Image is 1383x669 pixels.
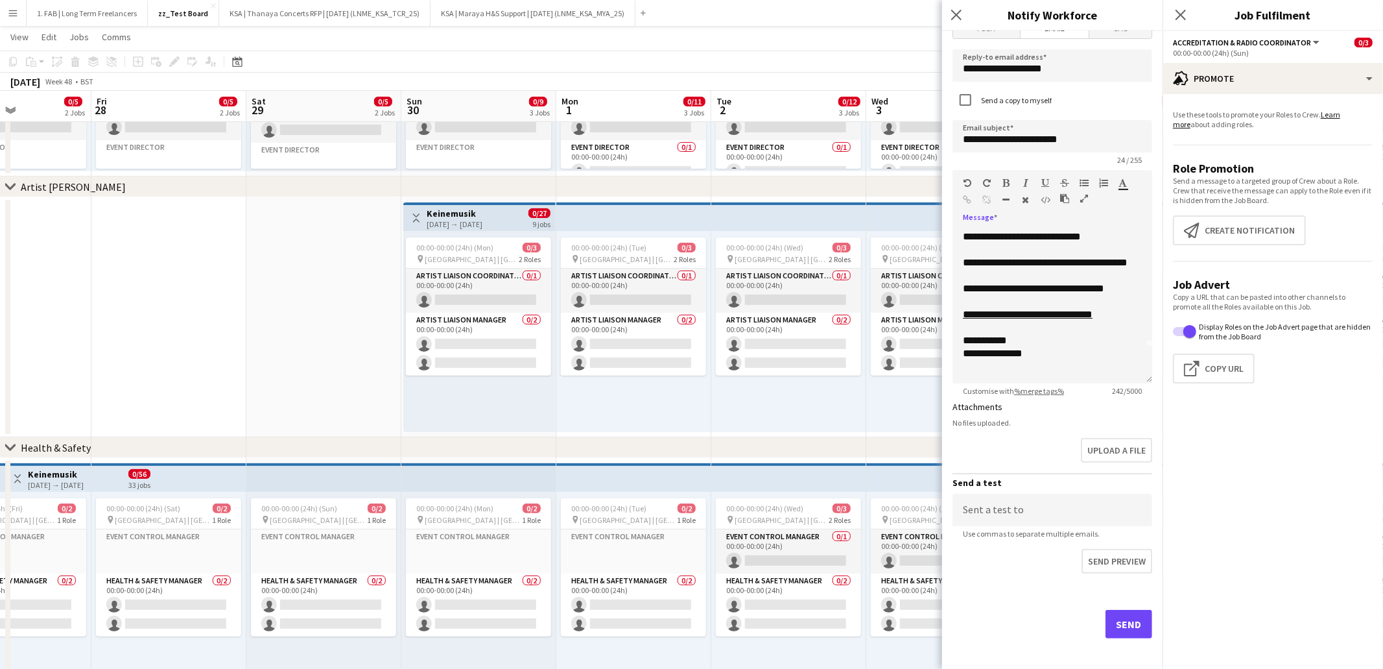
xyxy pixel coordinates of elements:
app-job-card: 00:00-00:00 (24h) (Sun)0/2 [GEOGRAPHIC_DATA] | [GEOGRAPHIC_DATA], [GEOGRAPHIC_DATA]1 RoleEvent Co... [251,498,396,637]
div: 9 jobs [532,218,550,229]
span: Jobs [69,31,89,43]
app-card-role: Artist Liaison Coordinator0/100:00-00:00 (24h) [561,269,706,313]
button: Accreditation & Radio Coordinator [1173,38,1321,47]
a: %merge tags% [1014,386,1064,396]
button: Unordered List [1080,178,1089,188]
div: 3 Jobs [839,108,860,117]
button: Ordered List [1099,178,1108,188]
app-job-card: 00:00-00:00 (24h) (Tue)0/2 [GEOGRAPHIC_DATA] | [GEOGRAPHIC_DATA], [GEOGRAPHIC_DATA]1 RoleEvent Co... [561,498,706,637]
app-card-role: Health & Safety Manager0/200:00-00:00 (24h) [406,574,551,637]
span: 2 [715,103,731,117]
span: Week 48 [43,77,75,86]
span: [GEOGRAPHIC_DATA] | [GEOGRAPHIC_DATA], [GEOGRAPHIC_DATA] [890,254,984,264]
span: Comms [102,31,131,43]
span: [GEOGRAPHIC_DATA] | [GEOGRAPHIC_DATA], [GEOGRAPHIC_DATA] [735,515,829,525]
p: Send a message to a targeted group of Crew about a Role. Crew that receive the message can apply ... [1173,176,1373,205]
button: Upload a file [1081,438,1152,463]
div: 00:00-00:00 (24h) (Tue)0/3 [GEOGRAPHIC_DATA] | [GEOGRAPHIC_DATA], [GEOGRAPHIC_DATA]2 RolesArtist ... [561,237,706,376]
span: 2 Roles [829,254,851,264]
span: [GEOGRAPHIC_DATA] | [GEOGRAPHIC_DATA], [GEOGRAPHIC_DATA] [890,515,984,525]
span: 00:00-00:00 (24h) (Wed) [726,504,803,513]
span: 0/2 [213,504,231,513]
app-card-role-placeholder: Event Director [406,140,551,184]
button: Clear Formatting [1021,195,1030,205]
app-job-card: 00:00-00:00 (24h) (Mon)0/3 [GEOGRAPHIC_DATA] | [GEOGRAPHIC_DATA], [GEOGRAPHIC_DATA]2 RolesArtist ... [406,237,551,376]
a: View [5,29,34,45]
button: KSA | Thanaya Concerts RFP | [DATE] (LNME_KSA_TCR_25) [219,1,431,26]
span: 1 Role [212,515,231,525]
span: 0/27 [528,208,550,218]
app-card-role: Artist Liaison Manager0/200:00-00:00 (24h) [871,313,1016,376]
p: Copy a URL that can be pasted into other channels to promote all the Roles available on this Job. [1173,292,1373,311]
label: Display Roles on the Job Advert page that are hidden from the Job Board [1196,322,1373,341]
span: 00:00-00:00 (24h) (Tue) [571,504,646,513]
app-card-role: Artist Liaison Manager0/200:00-00:00 (24h) [406,313,551,376]
app-card-role: Artist Liaison Manager0/200:00-00:00 (24h) [561,313,706,376]
a: Comms [97,29,136,45]
button: zz_Test Board [148,1,219,26]
span: 0/11 [683,97,705,106]
h3: Send a test [952,477,1152,489]
a: Jobs [64,29,94,45]
span: 0/3 [678,243,696,252]
span: 0/9 [529,97,547,106]
span: [GEOGRAPHIC_DATA] | [GEOGRAPHIC_DATA], [GEOGRAPHIC_DATA] [580,254,674,264]
span: 1 Role [57,515,76,525]
span: 0/12 [838,97,860,106]
span: 29 [250,103,266,117]
label: Send a copy to myself [978,95,1052,105]
button: Underline [1041,178,1050,188]
span: [GEOGRAPHIC_DATA] | [GEOGRAPHIC_DATA], [GEOGRAPHIC_DATA] [580,515,677,525]
button: Send [1105,610,1152,639]
span: 0/3 [833,243,851,252]
button: Paste as plain text [1060,193,1069,204]
span: 0/2 [523,504,541,513]
span: 24 / 255 [1107,155,1152,165]
app-job-card: 00:00-00:00 (24h) (Mon)0/2 [GEOGRAPHIC_DATA] | [GEOGRAPHIC_DATA], [GEOGRAPHIC_DATA]1 RoleEvent Co... [406,498,551,637]
app-card-role: Event Control Manager0/100:00-00:00 (24h) [871,529,1016,574]
app-card-role: Artist Liaison Coordinator0/100:00-00:00 (24h) [871,269,1016,313]
span: 00:00-00:00 (24h) (Sat) [106,504,180,513]
a: Edit [36,29,62,45]
span: [GEOGRAPHIC_DATA] | [GEOGRAPHIC_DATA], [GEOGRAPHIC_DATA] [115,515,212,525]
span: 1 Role [522,515,541,525]
app-job-card: 00:00-00:00 (24h) (Wed)0/3 [GEOGRAPHIC_DATA] | [GEOGRAPHIC_DATA], [GEOGRAPHIC_DATA]2 RolesEvent C... [716,498,861,637]
span: 0/2 [368,504,386,513]
h3: Keinemusik [427,208,482,219]
span: Use commas to separate multiple emails. [952,529,1110,539]
button: Redo [982,178,991,188]
div: [DATE] → [DATE] [28,480,84,490]
span: Tue [716,95,731,107]
div: Health & Safety [21,441,91,454]
div: 2 Jobs [375,108,395,117]
div: [DATE] [10,75,40,88]
app-card-role: Health & Safety Manager0/200:00-00:00 (24h) [716,574,861,637]
span: 0/3 [523,243,541,252]
button: Create notification [1173,215,1306,245]
span: 1 Role [677,515,696,525]
span: 3 [869,103,888,117]
button: Undo [963,178,972,188]
span: 00:00-00:00 (24h) (Thu) [881,504,958,513]
span: Edit [41,31,56,43]
span: 1 [560,103,578,117]
span: Mon [561,95,578,107]
span: [GEOGRAPHIC_DATA] | [GEOGRAPHIC_DATA], [GEOGRAPHIC_DATA] [425,254,519,264]
span: Sat [252,95,266,107]
span: 2 Roles [829,515,851,525]
span: 28 [95,103,107,117]
app-card-role: Artist Liaison Manager0/200:00-00:00 (24h) [716,313,861,376]
button: Horizontal Line [1002,195,1011,205]
div: No files uploaded. [952,418,1152,428]
span: [GEOGRAPHIC_DATA] | [GEOGRAPHIC_DATA], [GEOGRAPHIC_DATA] [735,254,829,264]
div: 3 Jobs [530,108,550,117]
span: View [10,31,29,43]
button: Copy Url [1173,354,1255,383]
button: Send preview [1082,549,1152,574]
div: BST [80,77,93,86]
span: 0/56 [128,469,150,479]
